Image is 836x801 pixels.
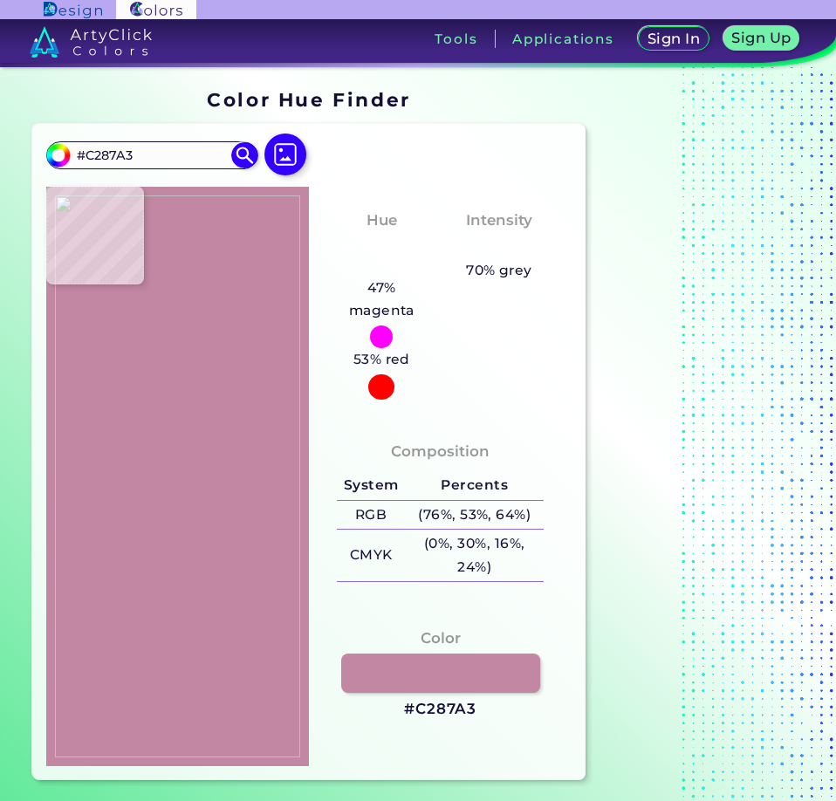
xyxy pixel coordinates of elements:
[337,541,405,570] h5: CMYK
[593,83,811,786] iframe: Advertisement
[648,32,699,46] h5: Sign In
[55,195,300,757] img: d8642413-5fc8-45af-8241-df7356bf5184
[467,236,532,257] h3: Pastel
[207,86,410,113] h1: Color Hue Finder
[435,32,477,45] h3: Tools
[466,259,532,282] h5: 70% grey
[330,277,434,323] h5: 47% magenta
[332,236,430,277] h3: Magenta-Red
[640,27,708,51] a: Sign In
[367,208,397,233] h4: Hue
[405,501,544,530] h5: (76%, 53%, 64%)
[405,471,544,500] h5: Percents
[231,142,257,168] img: icon search
[466,208,532,233] h4: Intensity
[44,2,102,18] img: ArtyClick Design logo
[512,32,614,45] h3: Applications
[337,471,405,500] h5: System
[421,626,461,651] h4: Color
[346,348,417,371] h5: 53% red
[725,27,798,51] a: Sign Up
[404,699,476,720] h3: #C287A3
[30,26,153,58] img: logo_artyclick_colors_white.svg
[264,133,306,175] img: icon picture
[405,530,544,581] h5: (0%, 30%, 16%, 24%)
[391,439,490,464] h4: Composition
[733,31,791,45] h5: Sign Up
[337,501,405,530] h5: RGB
[71,143,233,167] input: type color..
